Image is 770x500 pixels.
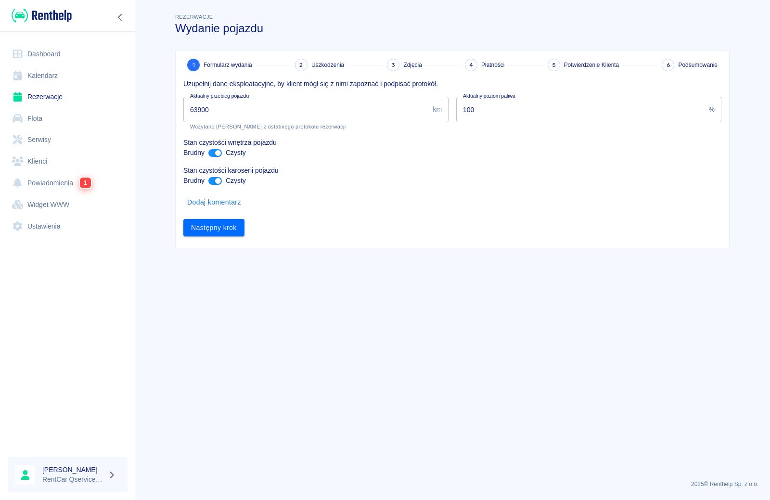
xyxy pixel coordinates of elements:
a: Ustawienia [8,216,128,237]
span: Podsumowanie [678,61,718,69]
p: km [433,104,442,115]
a: Widget WWW [8,194,128,216]
p: RentCar Qservice Damar Parts [42,474,104,485]
span: 5 [552,60,556,70]
p: Brudny [183,148,205,158]
a: Dashboard [8,43,128,65]
button: Dodaj komentarz [183,193,245,211]
img: Renthelp logo [12,8,72,24]
p: Uzupełnij dane eksploatacyjne, by klient mógł się z nimi zapoznać i podpisać protokół. [183,79,721,89]
span: 4 [469,60,473,70]
a: Serwisy [8,129,128,151]
span: Rezerwacje [175,14,213,20]
a: Rezerwacje [8,86,128,108]
span: Potwierdzenie Klienta [564,61,619,69]
h3: Wydanie pojazdu [175,22,730,35]
label: Aktualny przebieg pojazdu [190,92,249,100]
p: % [709,104,715,115]
a: Powiadomienia1 [8,172,128,194]
button: Następny krok [183,219,244,237]
p: Stan czystości karoserii pojazdu [183,166,721,176]
span: Zdjęcia [403,61,422,69]
p: Czysty [226,148,246,158]
span: 6 [667,60,670,70]
label: Aktualny poziom paliwa [463,92,515,100]
a: Klienci [8,151,128,172]
span: 1 [80,178,91,188]
span: 1 [192,60,195,70]
a: Flota [8,108,128,129]
a: Kalendarz [8,65,128,87]
p: Stan czystości wnętrza pojazdu [183,138,721,148]
span: Formularz wydania [204,61,252,69]
span: Uszkodzenia [311,61,344,69]
a: Renthelp logo [8,8,72,24]
p: Czysty [226,176,246,186]
span: 2 [299,60,303,70]
p: 2025 © Renthelp Sp. z o.o. [146,480,758,488]
h6: [PERSON_NAME] [42,465,104,474]
span: Płatności [481,61,504,69]
span: 3 [391,60,395,70]
button: Zwiń nawigację [113,11,128,24]
p: Brudny [183,176,205,186]
p: Wczytano [PERSON_NAME] z ostatniego protokołu rezerwacji [190,124,442,130]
